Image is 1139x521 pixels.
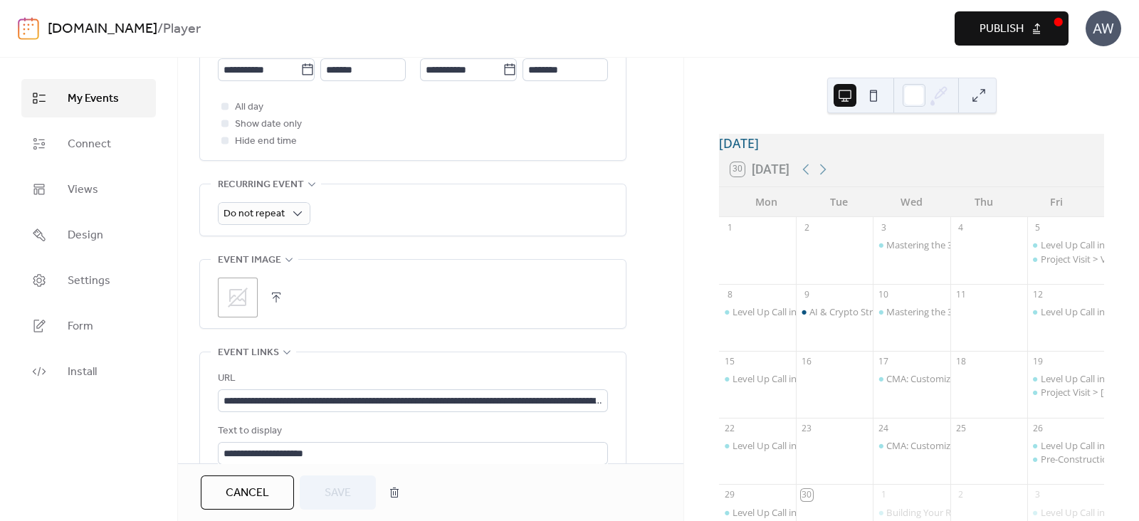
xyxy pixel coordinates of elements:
[68,273,110,290] span: Settings
[218,177,304,194] span: Recurring event
[801,489,813,501] div: 30
[878,422,890,434] div: 24
[878,288,890,300] div: 10
[235,133,297,150] span: Hide end time
[955,422,967,434] div: 25
[68,90,119,107] span: My Events
[873,305,950,318] div: Mastering the 3D Area Analyzer: Smarter Insights, Better Deals in Spanish
[1027,238,1104,251] div: Level Up Call in English
[1032,489,1044,501] div: 3
[21,170,156,209] a: Views
[719,439,796,452] div: Level Up Call in Spanish
[724,288,736,300] div: 8
[68,227,103,244] span: Design
[1032,422,1044,434] div: 26
[18,17,39,40] img: logo
[886,372,1101,385] div: CMA: Customize, Compare & Close Deals in English
[724,422,736,434] div: 22
[948,187,1020,216] div: Thu
[68,136,111,153] span: Connect
[878,221,890,233] div: 3
[733,305,832,318] div: Level Up Call in Spanish
[724,355,736,367] div: 15
[1032,288,1044,300] div: 12
[226,485,269,502] span: Cancel
[218,370,605,387] div: URL
[955,11,1069,46] button: Publish
[218,252,281,269] span: Event image
[235,116,302,133] span: Show date only
[68,318,93,335] span: Form
[1041,372,1137,385] div: Level Up Call in English
[163,16,201,43] b: Player
[1027,453,1104,465] div: Pre-Construction Sales & Marketing in Spanish
[1041,305,1137,318] div: Level Up Call in English
[733,372,832,385] div: Level Up Call in Spanish
[801,288,813,300] div: 9
[68,181,98,199] span: Views
[878,489,890,501] div: 1
[1027,305,1104,318] div: Level Up Call in English
[218,423,605,440] div: Text to display
[1041,439,1137,452] div: Level Up Call in English
[21,352,156,391] a: Install
[955,288,967,300] div: 11
[955,355,967,367] div: 18
[1041,238,1137,251] div: Level Up Call in English
[876,187,948,216] div: Wed
[873,506,950,519] div: Building Your Real Estate Business Plan in English
[980,21,1024,38] span: Publish
[801,422,813,434] div: 23
[803,187,876,216] div: Tue
[48,16,157,43] a: [DOMAIN_NAME]
[809,305,987,318] div: AI & Crypto Strategies for Real Estate Pros
[873,372,950,385] div: CMA: Customize, Compare & Close Deals in English
[796,305,873,318] div: AI & Crypto Strategies for Real Estate Pros
[873,439,950,452] div: CMA: Customize, Compare & Close Deals in Spanish
[719,506,796,519] div: Level Up Call in Spanish
[719,134,1104,152] div: [DATE]
[1027,386,1104,399] div: Project Visit > Okan Tower
[21,79,156,117] a: My Events
[1086,11,1121,46] div: AW
[224,204,285,223] span: Do not repeat
[955,489,967,501] div: 2
[218,344,279,362] span: Event links
[886,439,1104,452] div: CMA: Customize, Compare & Close Deals in Spanish
[1027,439,1104,452] div: Level Up Call in English
[886,506,1094,519] div: Building Your Real Estate Business Plan in English
[21,307,156,345] a: Form
[21,125,156,163] a: Connect
[157,16,163,43] b: /
[1027,372,1104,385] div: Level Up Call in English
[235,99,263,116] span: All day
[733,506,832,519] div: Level Up Call in Spanish
[201,475,294,510] button: Cancel
[873,238,950,251] div: Mastering the 3D Area Analyzer: Smarter Insights, Better Deals in English
[1032,355,1044,367] div: 19
[719,305,796,318] div: Level Up Call in Spanish
[801,221,813,233] div: 2
[68,364,97,381] span: Install
[1027,506,1104,519] div: Level Up Call in English
[1032,221,1044,233] div: 5
[724,489,736,501] div: 29
[733,439,832,452] div: Level Up Call in Spanish
[21,261,156,300] a: Settings
[955,221,967,233] div: 4
[724,221,736,233] div: 1
[1020,187,1093,216] div: Fri
[878,355,890,367] div: 17
[719,372,796,385] div: Level Up Call in Spanish
[21,216,156,254] a: Design
[1027,253,1104,265] div: Project Visit > Visions Resort & Spa
[218,278,258,317] div: ;
[1041,506,1137,519] div: Level Up Call in English
[801,355,813,367] div: 16
[730,187,803,216] div: Mon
